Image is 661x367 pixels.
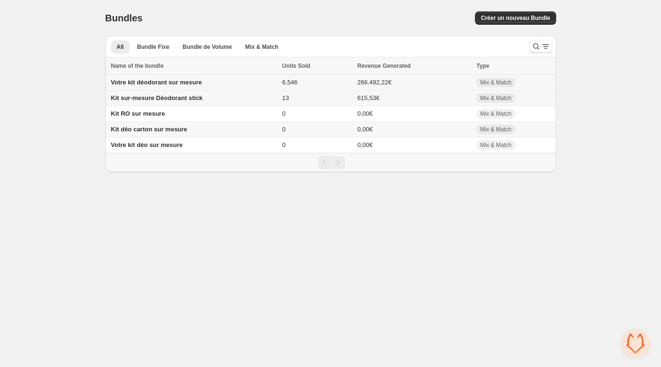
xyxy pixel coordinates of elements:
span: Mix & Match [480,126,512,133]
span: 6,546 [282,79,298,86]
nav: Pagination [105,153,556,172]
div: Type [476,61,550,71]
a: Ouvrir le chat [621,329,650,358]
span: 615,53€ [357,94,380,101]
span: Units Sold [282,61,310,71]
span: 13 [282,94,289,101]
div: Name of the bundle [111,61,277,71]
span: Revenue Generated [357,61,411,71]
span: All [117,43,124,51]
span: Mix & Match [480,141,512,149]
span: Kit sur-mesure Déodorant stick [111,94,203,101]
span: Kit déo carton sur mesure [111,126,187,133]
span: Kit RO sur mesure [111,110,165,117]
span: 0 [282,110,286,117]
button: Créer un nouveau Bundle [475,11,556,25]
span: Mix & Match [480,94,512,102]
button: Units Sold [282,61,320,71]
span: Bundle Fixe [137,43,169,51]
span: Mix & Match [480,79,512,86]
span: 0 [282,126,286,133]
span: 0,00€ [357,110,373,117]
span: Bundle de Volume [183,43,232,51]
span: 266.492,22€ [357,79,391,86]
button: Revenue Generated [357,61,420,71]
span: Votre kit déodorant sur mesure [111,79,202,86]
span: Créer un nouveau Bundle [481,14,550,22]
span: Votre kit déo sur mesure [111,141,183,148]
span: Mix & Match [245,43,279,51]
span: Mix & Match [480,110,512,118]
span: 0,00€ [357,126,373,133]
span: 0 [282,141,286,148]
h1: Bundles [105,12,143,24]
button: Search and filter results [530,40,552,53]
span: 0,00€ [357,141,373,148]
